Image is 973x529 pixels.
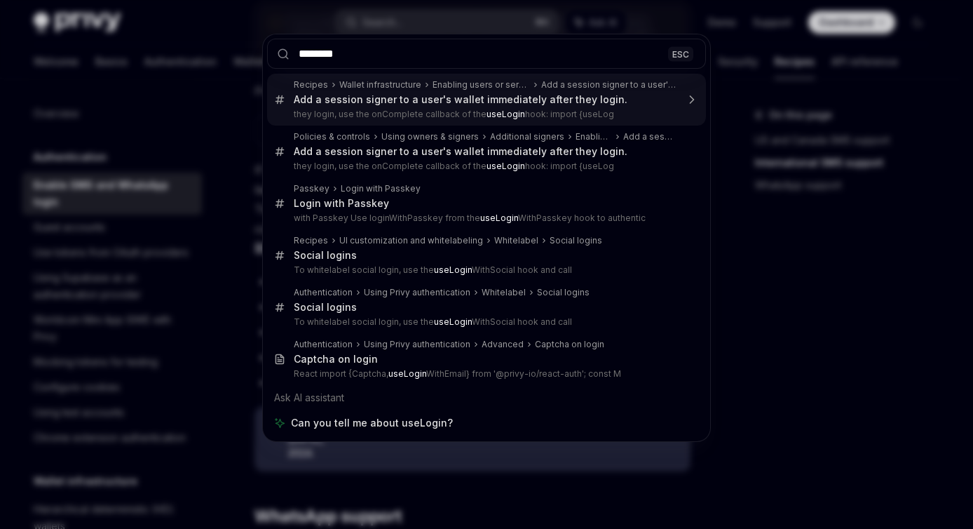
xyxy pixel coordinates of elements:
div: Policies & controls [294,131,370,142]
div: Add a session signer to a user's wallet immediately after they login. [623,131,676,142]
b: useLogin [486,109,525,119]
div: Authentication [294,339,353,350]
div: ESC [668,46,693,61]
div: Add a session signer to a user's wallet immediately after they login. [541,79,676,91]
div: Using Privy authentication [364,339,470,350]
div: Social logins [294,301,357,314]
div: Login with Passkey [341,183,421,194]
div: Using Privy authentication [364,287,470,298]
p: React import {Captcha, WithEmail} from '@privy-io/react-auth'; const M [294,368,676,380]
div: Add a session signer to a user's wallet immediately after they login. [294,93,627,106]
div: Passkey [294,183,329,194]
b: useLogin [388,368,426,379]
p: they login, use the onComplete callback of the hook: import {useLog [294,161,676,172]
div: Enabling users or servers to execute transactions [433,79,530,91]
p: with Passkey Use loginWithPasskey from the WithPasskey hook to authentic [294,213,676,224]
div: Using owners & signers [381,131,479,142]
div: Recipes [294,79,328,91]
div: Authentication [294,287,353,298]
b: useLogin [486,161,525,171]
b: useLogin [434,264,472,275]
div: Advanced [482,339,524,350]
p: they login, use the onComplete callback of the hook: import {useLog [294,109,676,120]
div: Captcha on login [535,339,604,350]
div: Whitelabel [494,235,538,246]
div: Whitelabel [482,287,526,298]
span: Can you tell me about useLogin? [291,416,453,430]
div: Additional signers [490,131,564,142]
div: Login with Passkey [294,197,389,210]
div: Enabling users or servers to execute transactions [576,131,612,142]
div: Social logins [537,287,590,298]
div: UI customization and whitelabeling [339,235,483,246]
div: Social logins [550,235,602,246]
div: Wallet infrastructure [339,79,421,91]
div: Social logins [294,249,357,262]
p: To whitelabel social login, use the WithSocial hook and call [294,316,676,328]
div: Add a session signer to a user's wallet immediately after they login. [294,145,627,158]
p: To whitelabel social login, use the WithSocial hook and call [294,264,676,276]
div: Ask AI assistant [267,385,706,410]
div: Recipes [294,235,328,246]
b: useLogin [480,213,518,223]
div: Captcha on login [294,353,378,366]
b: useLogin [434,316,472,327]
